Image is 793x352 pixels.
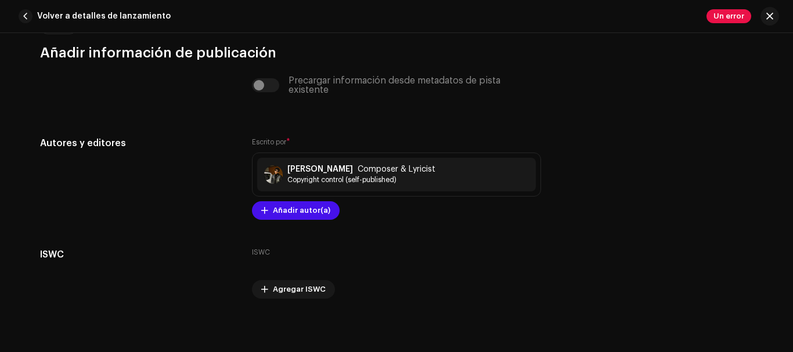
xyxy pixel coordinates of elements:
[40,43,753,62] h3: Añadir información de publicación
[273,278,326,301] span: Agregar ISWC
[264,165,283,184] img: 55ed2b8a-efbc-4aee-9b2c-2c928d55af8f
[252,280,335,299] button: Agregar ISWC
[287,175,435,184] span: Copyright control (self-published)
[252,201,340,220] button: Añadir autor(a)
[273,199,330,222] span: Añadir autor(a)
[358,165,435,174] span: Composer & Lyricist
[287,165,353,174] strong: [PERSON_NAME]
[40,248,233,262] h5: ISWC
[252,139,286,146] small: Escrito por
[252,248,270,257] label: ISWC
[40,136,233,150] h5: Autores y editores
